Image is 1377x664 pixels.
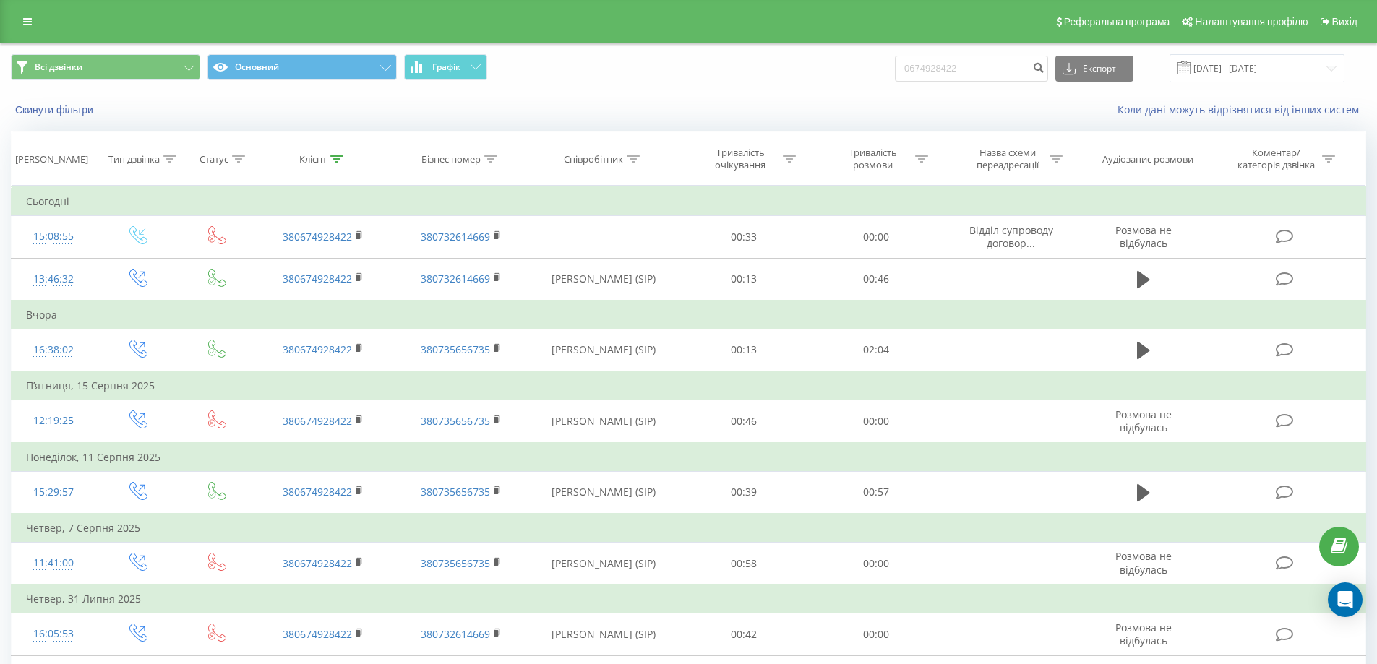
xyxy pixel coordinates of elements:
td: 00:00 [810,613,943,655]
td: Вчора [12,301,1366,329]
span: Налаштування профілю [1195,16,1308,27]
td: [PERSON_NAME] (SIP) [530,543,678,585]
div: Співробітник [564,153,623,165]
td: 00:00 [810,216,943,258]
a: 380674928422 [283,230,352,243]
td: 00:46 [810,258,943,301]
td: 00:42 [678,613,810,655]
a: 380674928422 [283,485,352,499]
div: Коментар/категорія дзвінка [1234,147,1318,171]
span: Відділ супроводу договор... [969,223,1053,250]
a: 380735656735 [421,414,490,428]
a: 380732614669 [421,230,490,243]
a: 380674928422 [283,342,352,356]
div: 15:29:57 [26,478,82,506]
a: 380674928422 [283,272,352,285]
td: [PERSON_NAME] (SIP) [530,613,678,655]
span: Розмова не відбулась [1115,621,1172,647]
a: 380735656735 [421,556,490,570]
a: 380732614669 [421,627,490,641]
td: [PERSON_NAME] (SIP) [530,471,678,514]
td: 00:57 [810,471,943,514]
a: 380732614669 [421,272,490,285]
td: Понеділок, 11 Серпня 2025 [12,443,1366,472]
div: 15:08:55 [26,223,82,251]
div: Тривалість розмови [834,147,911,171]
a: 380674928422 [283,627,352,641]
button: Всі дзвінки [11,54,200,80]
button: Експорт [1055,56,1133,82]
span: Розмова не відбулась [1115,549,1172,576]
div: Назва схеми переадресації [969,147,1046,171]
td: [PERSON_NAME] (SIP) [530,329,678,371]
a: 380735656735 [421,342,490,356]
div: [PERSON_NAME] [15,153,88,165]
div: Тривалість очікування [702,147,779,171]
td: 02:04 [810,329,943,371]
span: Розмова не відбулась [1115,408,1172,434]
a: 380674928422 [283,414,352,428]
td: 00:46 [678,400,810,443]
div: 16:05:53 [26,620,82,648]
span: Всі дзвінки [35,61,82,73]
span: Вихід [1332,16,1357,27]
a: Коли дані можуть відрізнятися вiд інших систем [1118,103,1366,116]
span: Реферальна програма [1064,16,1170,27]
div: 12:19:25 [26,407,82,435]
div: 13:46:32 [26,265,82,293]
div: Аудіозапис розмови [1102,153,1193,165]
div: Тип дзвінка [108,153,160,165]
div: Бізнес номер [421,153,481,165]
td: 00:39 [678,471,810,514]
button: Скинути фільтри [11,103,100,116]
input: Пошук за номером [895,56,1048,82]
div: Клієнт [299,153,327,165]
td: Четвер, 31 Липня 2025 [12,585,1366,613]
td: 00:13 [678,329,810,371]
a: 380735656735 [421,485,490,499]
button: Графік [404,54,487,80]
span: Розмова не відбулась [1115,223,1172,250]
a: 380674928422 [283,556,352,570]
td: 00:00 [810,543,943,585]
td: 00:00 [810,400,943,443]
td: [PERSON_NAME] (SIP) [530,258,678,301]
button: Основний [207,54,397,80]
td: П’ятниця, 15 Серпня 2025 [12,371,1366,400]
td: Четвер, 7 Серпня 2025 [12,514,1366,543]
td: [PERSON_NAME] (SIP) [530,400,678,443]
div: Open Intercom Messenger [1328,582,1363,617]
div: Статус [200,153,228,165]
div: 16:38:02 [26,336,82,364]
td: 00:13 [678,258,810,301]
span: Графік [432,62,460,72]
div: 11:41:00 [26,549,82,577]
td: Сьогодні [12,187,1366,216]
td: 00:33 [678,216,810,258]
td: 00:58 [678,543,810,585]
